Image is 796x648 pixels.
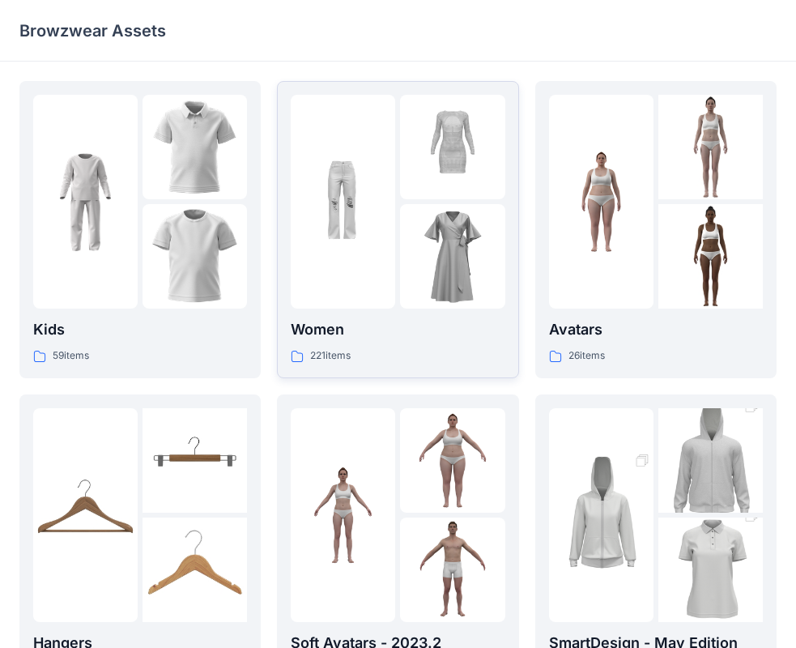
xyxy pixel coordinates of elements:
img: folder 2 [658,382,763,539]
p: Browzwear Assets [19,19,166,42]
img: folder 3 [658,204,763,309]
img: folder 2 [400,408,504,513]
img: folder 1 [33,463,138,567]
p: 59 items [53,347,89,364]
img: folder 2 [400,95,504,199]
a: folder 1folder 2folder 3Women221items [277,81,518,378]
img: folder 1 [549,150,653,254]
p: Kids [33,318,247,341]
p: Avatars [549,318,763,341]
img: folder 3 [400,204,504,309]
img: folder 2 [658,95,763,199]
img: folder 3 [143,204,247,309]
p: 221 items [310,347,351,364]
img: folder 1 [291,150,395,254]
p: 26 items [568,347,605,364]
p: Women [291,318,504,341]
img: folder 3 [400,518,504,622]
img: folder 1 [291,463,395,567]
img: folder 2 [143,95,247,199]
img: folder 1 [549,437,653,594]
img: folder 1 [33,150,138,254]
img: folder 3 [143,518,247,622]
img: folder 2 [143,408,247,513]
a: folder 1folder 2folder 3Avatars26items [535,81,777,378]
a: folder 1folder 2folder 3Kids59items [19,81,261,378]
